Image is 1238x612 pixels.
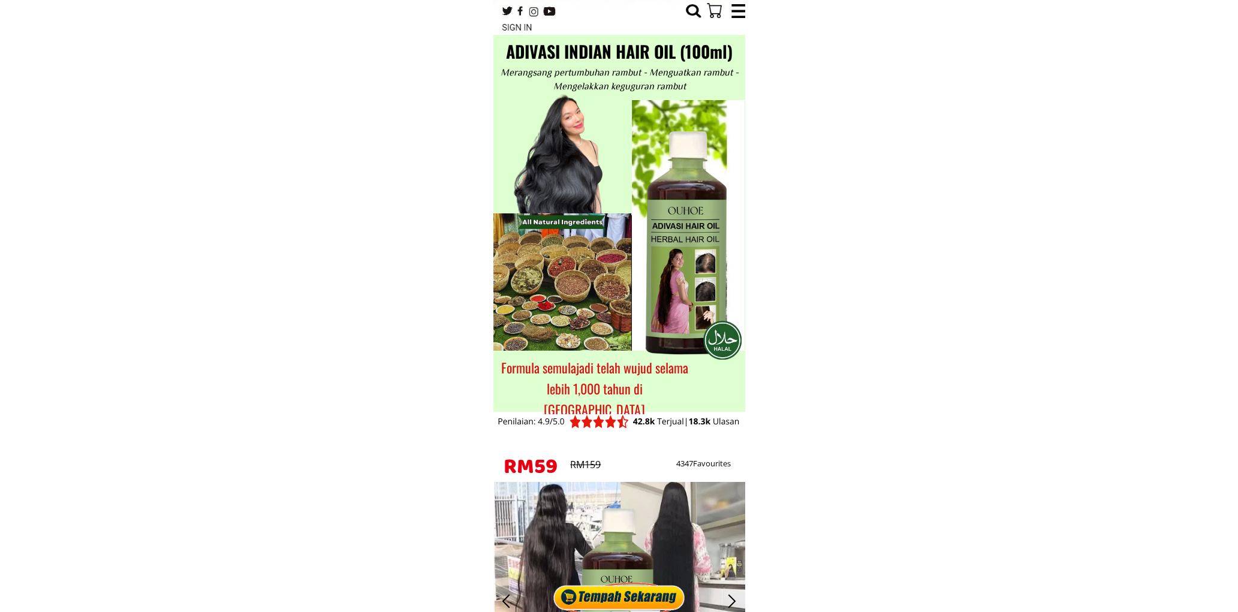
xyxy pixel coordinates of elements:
[570,457,623,473] div: RM159
[497,357,692,421] h3: Formula semulajadi telah wujud selama lebih 1,000 tahun di [GEOGRAPHIC_DATA]
[499,38,739,65] h3: ADIVASI INDIAN HAIR OIL (100ml)
[497,66,742,93] h3: Merangsang pertumbuhan rambut - Menguatkan rambut - Mengelakkan keguguran rambut
[676,457,744,470] div: 4347Favourites
[504,452,570,487] h3: RM59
